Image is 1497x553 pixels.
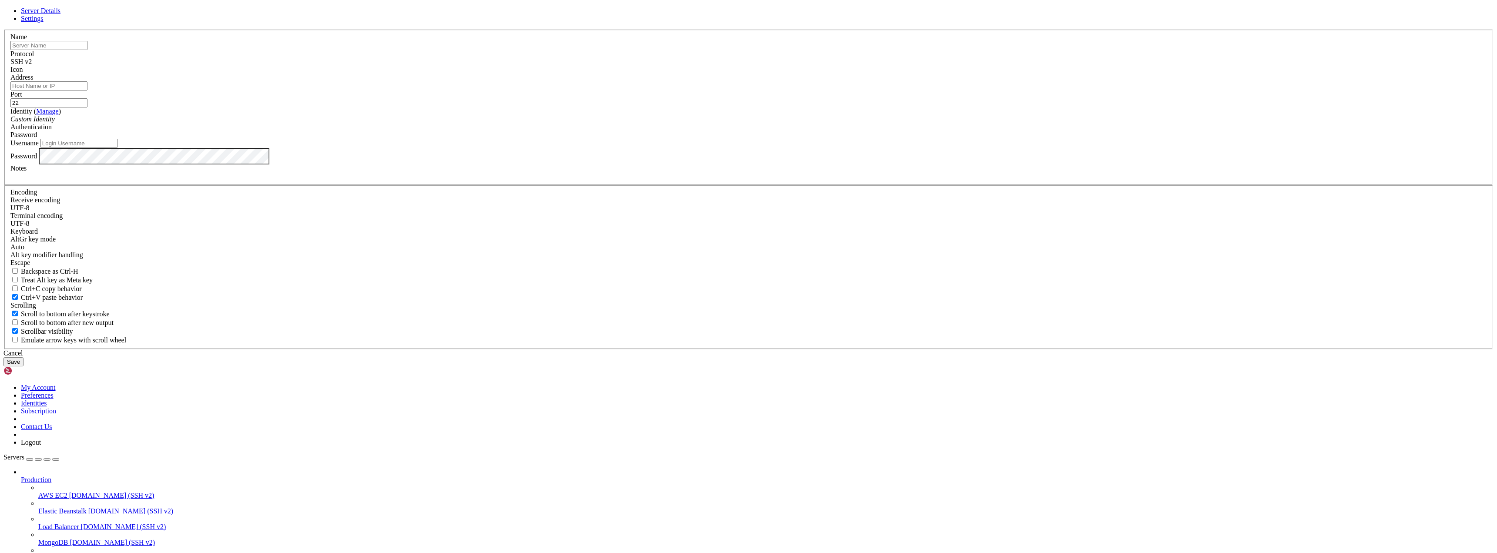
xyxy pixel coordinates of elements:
label: Set the expected encoding for data received from the host. If the encodings do not match, visual ... [10,196,60,204]
label: Whether to scroll to the bottom on any keystroke. [10,310,110,318]
span: AWS EC2 [38,492,67,499]
span: [DOMAIN_NAME] (SSH v2) [70,539,155,546]
label: Scrolling [10,302,36,309]
a: Load Balancer [DOMAIN_NAME] (SSH v2) [38,523,1494,531]
label: Notes [10,164,27,172]
span: MongoDB [38,539,68,546]
a: Subscription [21,407,56,415]
div: Password [10,131,1487,139]
label: If true, the backspace should send BS ('\x08', aka ^H). Otherwise the backspace key should send '... [10,268,78,275]
a: AWS EC2 [DOMAIN_NAME] (SSH v2) [38,492,1494,499]
span: Ctrl+V paste behavior [21,294,83,301]
div: UTF-8 [10,204,1487,212]
label: Whether the Alt key acts as a Meta key or as a distinct Alt key. [10,276,93,284]
span: Treat Alt key as Meta key [21,276,93,284]
input: Scrollbar visibility [12,328,18,334]
input: Login Username [40,139,117,148]
a: Identities [21,399,47,407]
img: Shellngn [3,366,54,375]
label: Icon [10,66,23,73]
label: The default terminal encoding. ISO-2022 enables character map translations (like graphics maps). ... [10,212,63,219]
span: Servers [3,453,24,461]
span: SSH v2 [10,58,32,65]
label: Ctrl-C copies if true, send ^C to host if false. Ctrl-Shift-C sends ^C to host if true, copies if... [10,285,82,292]
a: Server Details [21,7,60,14]
a: Manage [36,107,59,115]
span: [DOMAIN_NAME] (SSH v2) [81,523,166,530]
label: Encoding [10,188,37,196]
span: UTF-8 [10,220,30,227]
a: Elastic Beanstalk [DOMAIN_NAME] (SSH v2) [38,507,1494,515]
span: Password [10,131,37,138]
button: Save [3,357,23,366]
span: Ctrl+C copy behavior [21,285,82,292]
div: Escape [10,259,1487,267]
span: Emulate arrow keys with scroll wheel [21,336,126,344]
span: UTF-8 [10,204,30,211]
a: Settings [21,15,44,22]
span: ( ) [34,107,61,115]
label: Scroll to bottom after new output. [10,319,114,326]
input: Backspace as Ctrl-H [12,268,18,274]
span: Production [21,476,51,483]
div: UTF-8 [10,220,1487,228]
a: My Account [21,384,56,391]
label: Authentication [10,123,52,131]
span: Scrollbar visibility [21,328,73,335]
li: AWS EC2 [DOMAIN_NAME] (SSH v2) [38,484,1494,499]
label: Ctrl+V pastes if true, sends ^V to host if false. Ctrl+Shift+V sends ^V to host if true, pastes i... [10,294,83,301]
label: Identity [10,107,61,115]
a: Contact Us [21,423,52,430]
input: Emulate arrow keys with scroll wheel [12,337,18,342]
label: Password [10,152,37,159]
span: Scroll to bottom after new output [21,319,114,326]
label: Name [10,33,27,40]
li: Elastic Beanstalk [DOMAIN_NAME] (SSH v2) [38,499,1494,515]
span: Auto [10,243,24,251]
label: Username [10,139,39,147]
label: Address [10,74,33,81]
li: MongoDB [DOMAIN_NAME] (SSH v2) [38,531,1494,546]
input: Ctrl+C copy behavior [12,285,18,291]
div: Auto [10,243,1487,251]
span: Escape [10,259,30,266]
div: Custom Identity [10,115,1487,123]
span: Scroll to bottom after keystroke [21,310,110,318]
label: Protocol [10,50,34,57]
i: Custom Identity [10,115,55,123]
a: Production [21,476,1494,484]
input: Port Number [10,98,87,107]
span: Backspace as Ctrl-H [21,268,78,275]
input: Host Name or IP [10,81,87,90]
input: Ctrl+V paste behavior [12,294,18,300]
label: Controls how the Alt key is handled. Escape: Send an ESC prefix. 8-Bit: Add 128 to the typed char... [10,251,83,258]
label: When using the alternative screen buffer, and DECCKM (Application Cursor Keys) is active, mouse w... [10,336,126,344]
input: Scroll to bottom after new output [12,319,18,325]
a: Servers [3,453,59,461]
li: Load Balancer [DOMAIN_NAME] (SSH v2) [38,515,1494,531]
span: Load Balancer [38,523,79,530]
span: [DOMAIN_NAME] (SSH v2) [69,492,154,499]
label: Port [10,90,22,98]
div: SSH v2 [10,58,1487,66]
input: Treat Alt key as Meta key [12,277,18,282]
label: Keyboard [10,228,38,235]
label: Set the expected encoding for data received from the host. If the encodings do not match, visual ... [10,235,56,243]
input: Server Name [10,41,87,50]
span: Elastic Beanstalk [38,507,87,515]
label: The vertical scrollbar mode. [10,328,73,335]
div: Cancel [3,349,1494,357]
input: Scroll to bottom after keystroke [12,311,18,316]
a: MongoDB [DOMAIN_NAME] (SSH v2) [38,539,1494,546]
a: Logout [21,439,41,446]
a: Preferences [21,392,54,399]
span: [DOMAIN_NAME] (SSH v2) [88,507,174,515]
